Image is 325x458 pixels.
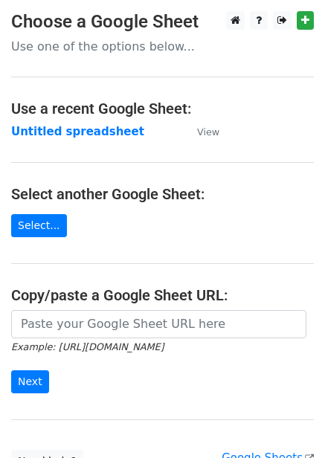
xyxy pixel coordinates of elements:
small: View [197,126,219,138]
input: Next [11,370,49,393]
h4: Use a recent Google Sheet: [11,100,314,117]
small: Example: [URL][DOMAIN_NAME] [11,341,164,352]
p: Use one of the options below... [11,39,314,54]
a: Untitled spreadsheet [11,125,144,138]
a: View [182,125,219,138]
a: Select... [11,214,67,237]
input: Paste your Google Sheet URL here [11,310,306,338]
iframe: Chat Widget [251,387,325,458]
h4: Select another Google Sheet: [11,185,314,203]
h3: Choose a Google Sheet [11,11,314,33]
h4: Copy/paste a Google Sheet URL: [11,286,314,304]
